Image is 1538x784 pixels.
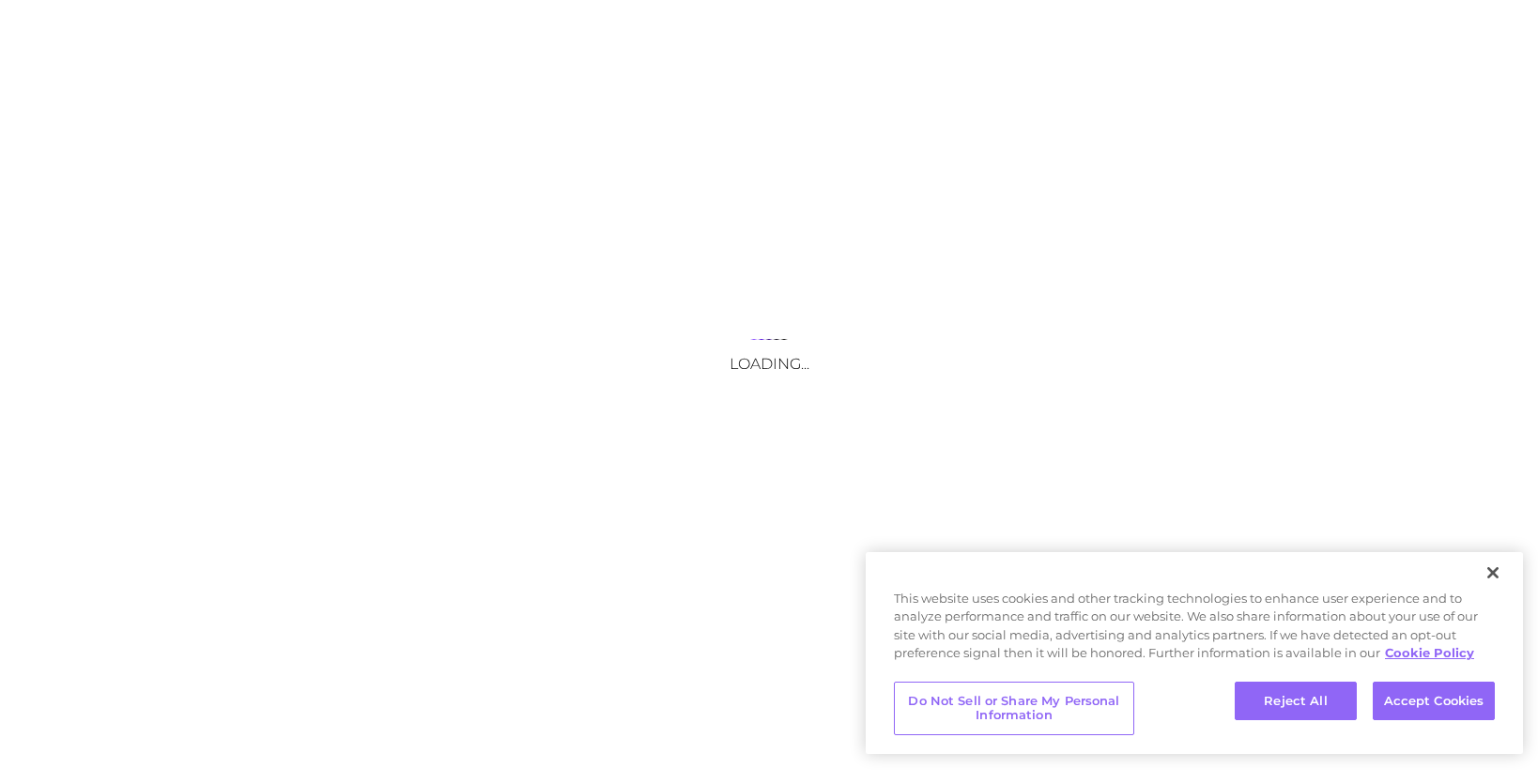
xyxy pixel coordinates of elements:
button: Do Not Sell or Share My Personal Information, Opens the preference center dialog [894,682,1134,735]
div: Privacy [866,552,1523,754]
div: Cookie banner [866,552,1523,754]
button: Close [1472,552,1514,593]
button: Reject All [1235,682,1357,721]
button: Accept Cookies [1373,682,1495,721]
h3: Loading... [581,355,957,373]
div: This website uses cookies and other tracking technologies to enhance user experience and to analy... [866,590,1523,672]
a: More information about your privacy, opens in a new tab [1385,645,1474,660]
